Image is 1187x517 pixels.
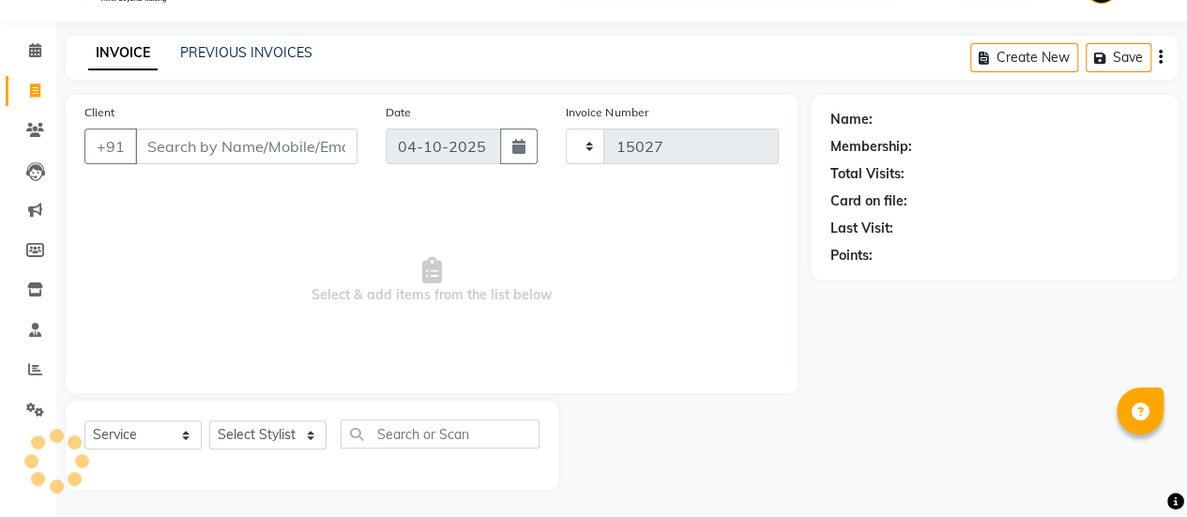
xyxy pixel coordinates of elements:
[1108,442,1168,498] iframe: chat widget
[830,110,873,129] div: Name:
[180,44,312,61] a: PREVIOUS INVOICES
[830,137,912,157] div: Membership:
[386,104,411,121] label: Date
[970,43,1078,72] button: Create New
[84,129,137,164] button: +91
[88,37,158,70] a: INVOICE
[84,187,779,374] span: Select & add items from the list below
[566,104,647,121] label: Invoice Number
[830,191,907,211] div: Card on file:
[1086,43,1151,72] button: Save
[341,419,540,449] input: Search or Scan
[830,246,873,266] div: Points:
[830,164,905,184] div: Total Visits:
[830,219,893,238] div: Last Visit:
[135,129,358,164] input: Search by Name/Mobile/Email/Code
[84,104,114,121] label: Client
